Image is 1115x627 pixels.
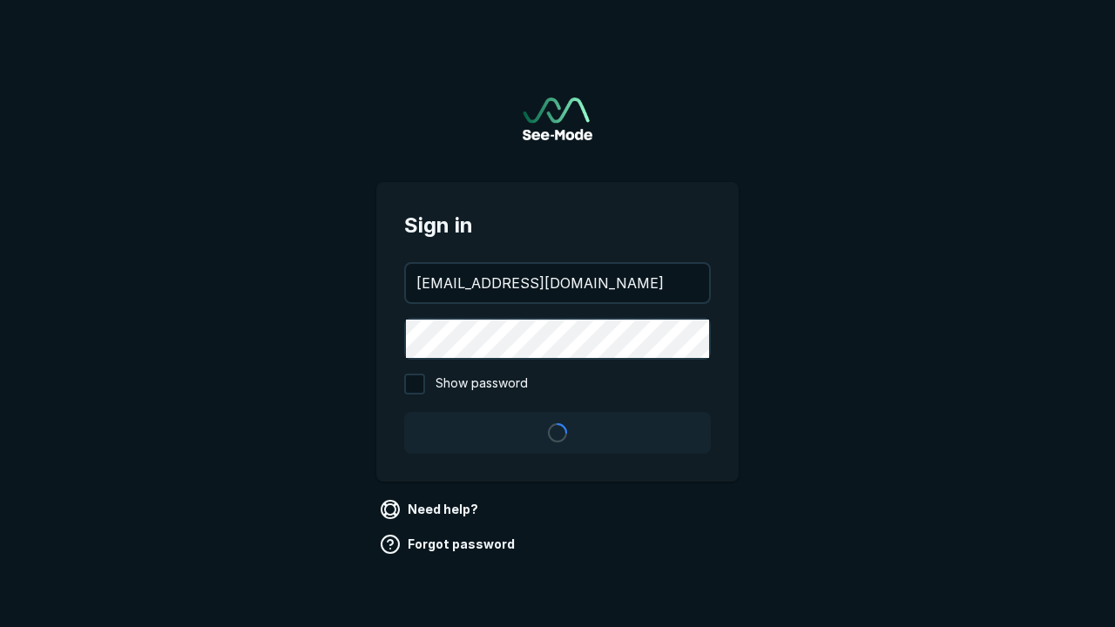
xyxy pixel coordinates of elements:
img: See-Mode Logo [523,98,592,140]
span: Show password [436,374,528,394]
a: Need help? [376,496,485,523]
a: Go to sign in [523,98,592,140]
input: your@email.com [406,264,709,302]
span: Sign in [404,210,711,241]
a: Forgot password [376,530,522,558]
